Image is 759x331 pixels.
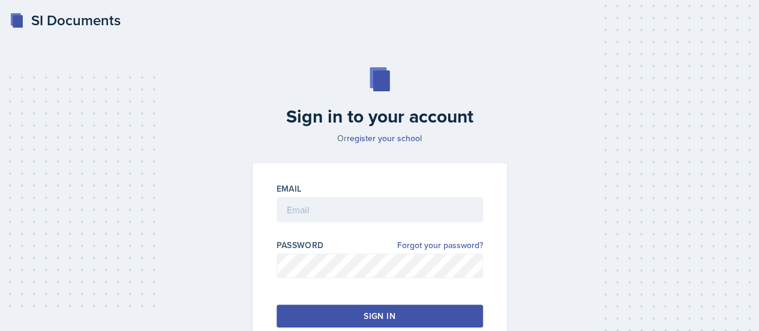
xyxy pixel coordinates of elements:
[277,305,483,327] button: Sign in
[245,132,514,144] p: Or
[277,197,483,222] input: Email
[364,310,395,322] div: Sign in
[347,132,422,144] a: register your school
[10,10,121,31] a: SI Documents
[277,183,302,195] label: Email
[245,106,514,127] h2: Sign in to your account
[277,239,324,251] label: Password
[397,239,483,252] a: Forgot your password?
